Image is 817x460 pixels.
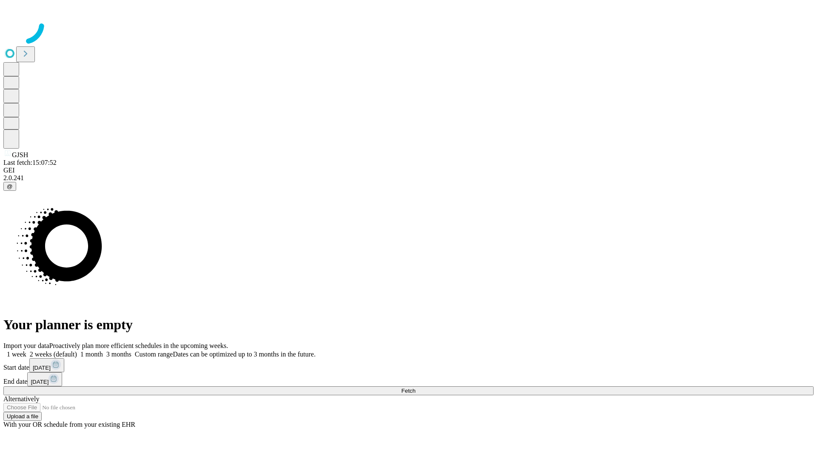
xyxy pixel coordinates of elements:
[7,351,26,358] span: 1 week
[3,182,16,191] button: @
[3,386,814,395] button: Fetch
[30,351,77,358] span: 2 weeks (default)
[3,167,814,174] div: GEI
[31,379,49,385] span: [DATE]
[173,351,315,358] span: Dates can be optimized up to 3 months in the future.
[3,421,135,428] span: With your OR schedule from your existing EHR
[3,372,814,386] div: End date
[3,342,49,349] span: Import your data
[27,372,62,386] button: [DATE]
[7,183,13,190] span: @
[80,351,103,358] span: 1 month
[3,395,39,402] span: Alternatively
[135,351,173,358] span: Custom range
[29,358,64,372] button: [DATE]
[3,412,42,421] button: Upload a file
[3,358,814,372] div: Start date
[33,365,51,371] span: [DATE]
[106,351,131,358] span: 3 months
[3,174,814,182] div: 2.0.241
[12,151,28,158] span: GJSH
[49,342,228,349] span: Proactively plan more efficient schedules in the upcoming weeks.
[3,159,57,166] span: Last fetch: 15:07:52
[401,388,415,394] span: Fetch
[3,317,814,333] h1: Your planner is empty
